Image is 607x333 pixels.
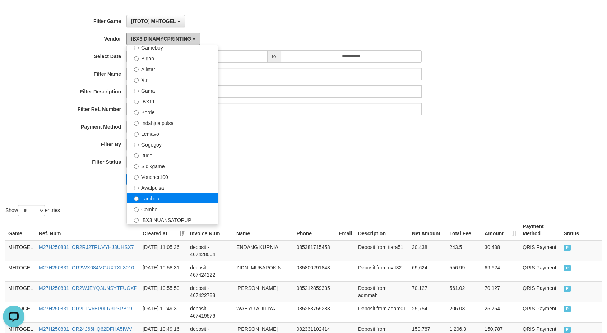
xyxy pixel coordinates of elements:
[564,265,571,271] span: PAID
[134,78,139,83] input: Xtr
[134,110,139,115] input: Borde
[5,205,60,216] label: Show entries
[409,302,446,322] td: 25,754
[293,302,336,322] td: 085283759283
[5,220,36,240] th: Game
[39,265,134,270] a: M27H250831_OR2WX084MGUXTXL3010
[233,220,293,240] th: Name
[134,67,139,72] input: Allstar
[134,46,139,50] input: Gameboy
[127,74,218,85] label: Xtr
[5,240,36,261] td: MHTOGEL
[127,160,218,171] label: Sidikgame
[355,281,409,302] td: Deposit from admmah
[127,85,218,96] label: Gama
[482,220,520,240] th: Amount: activate to sort column ascending
[18,205,45,216] select: Showentries
[293,281,336,302] td: 085212859335
[140,240,187,261] td: [DATE] 11:05:36
[127,149,218,160] label: Itudo
[127,106,218,117] label: Borde
[127,214,218,225] label: IBX3 NUANSATOPUP
[127,52,218,63] label: Bigon
[482,240,520,261] td: 30,438
[233,302,293,322] td: WAHYU ADITIYA
[126,33,200,45] button: IBX3 DINAMYCPRINTING
[409,240,446,261] td: 30,438
[187,240,233,261] td: deposit - 467428064
[39,326,132,332] a: M27H250831_OR24J66HQ62DFHA5IWV
[564,245,571,251] span: PAID
[355,240,409,261] td: Deposit from tiara51
[36,220,140,240] th: Ref. Num
[127,96,218,106] label: IBX11
[134,56,139,61] input: Bigon
[520,302,561,322] td: QRIS Payment
[127,117,218,128] label: Indahjualpulsa
[39,244,134,250] a: M27H250831_OR2RJ2TRUVYHJ3UHSX7
[355,261,409,281] td: Deposit from nvtt32
[187,261,233,281] td: deposit - 467424222
[482,302,520,322] td: 25,754
[134,164,139,169] input: Sidikgame
[336,220,355,240] th: Email
[561,220,602,240] th: Status
[127,63,218,74] label: Allstar
[187,220,233,240] th: Invoice Num
[134,153,139,158] input: Itudo
[131,18,176,24] span: [ITOTO] MHTOGEL
[233,261,293,281] td: ZIDNI MUBAROKIN
[134,186,139,190] input: Awalpulsa
[131,36,191,42] span: IBX3 DINAMYCPRINTING
[140,220,187,240] th: Created at: activate to sort column ascending
[446,240,482,261] td: 243.5
[127,182,218,193] label: Awalpulsa
[127,42,218,52] label: Gameboy
[127,203,218,214] label: Combo
[355,302,409,322] td: Deposit from adam01
[564,306,571,312] span: PAID
[140,281,187,302] td: [DATE] 10:55:50
[187,281,233,302] td: deposit - 467422788
[134,143,139,147] input: Gogogoy
[409,261,446,281] td: 69,624
[233,281,293,302] td: [PERSON_NAME]
[126,15,185,27] button: [ITOTO] MHTOGEL
[127,128,218,139] label: Lemavo
[5,302,36,322] td: MHTOGEL
[134,207,139,212] input: Combo
[520,261,561,281] td: QRIS Payment
[482,281,520,302] td: 70,127
[134,218,139,223] input: IBX3 NUANSATOPUP
[140,302,187,322] td: [DATE] 10:49:30
[409,220,446,240] th: Net Amount
[520,240,561,261] td: QRIS Payment
[5,261,36,281] td: MHTOGEL
[127,193,218,203] label: Lambda
[134,121,139,126] input: Indahjualpulsa
[409,281,446,302] td: 70,127
[446,281,482,302] td: 561.02
[564,286,571,292] span: PAID
[5,281,36,302] td: MHTOGEL
[446,261,482,281] td: 556.99
[134,100,139,104] input: IBX11
[520,281,561,302] td: QRIS Payment
[3,3,24,24] button: Open LiveChat chat widget
[293,220,336,240] th: Phone
[134,196,139,201] input: Lambda
[134,89,139,93] input: Gama
[564,327,571,333] span: PAID
[293,261,336,281] td: 085800291843
[267,50,281,63] span: to
[134,132,139,137] input: Lemavo
[355,220,409,240] th: Description
[482,261,520,281] td: 69,624
[140,261,187,281] td: [DATE] 10:58:31
[293,240,336,261] td: 085381715458
[39,306,132,311] a: M27H250831_OR2FTV6EP0FR3P3RB19
[446,220,482,240] th: Total Fee
[187,302,233,322] td: deposit - 467419576
[127,171,218,182] label: Voucher100
[127,139,218,149] label: Gogogoy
